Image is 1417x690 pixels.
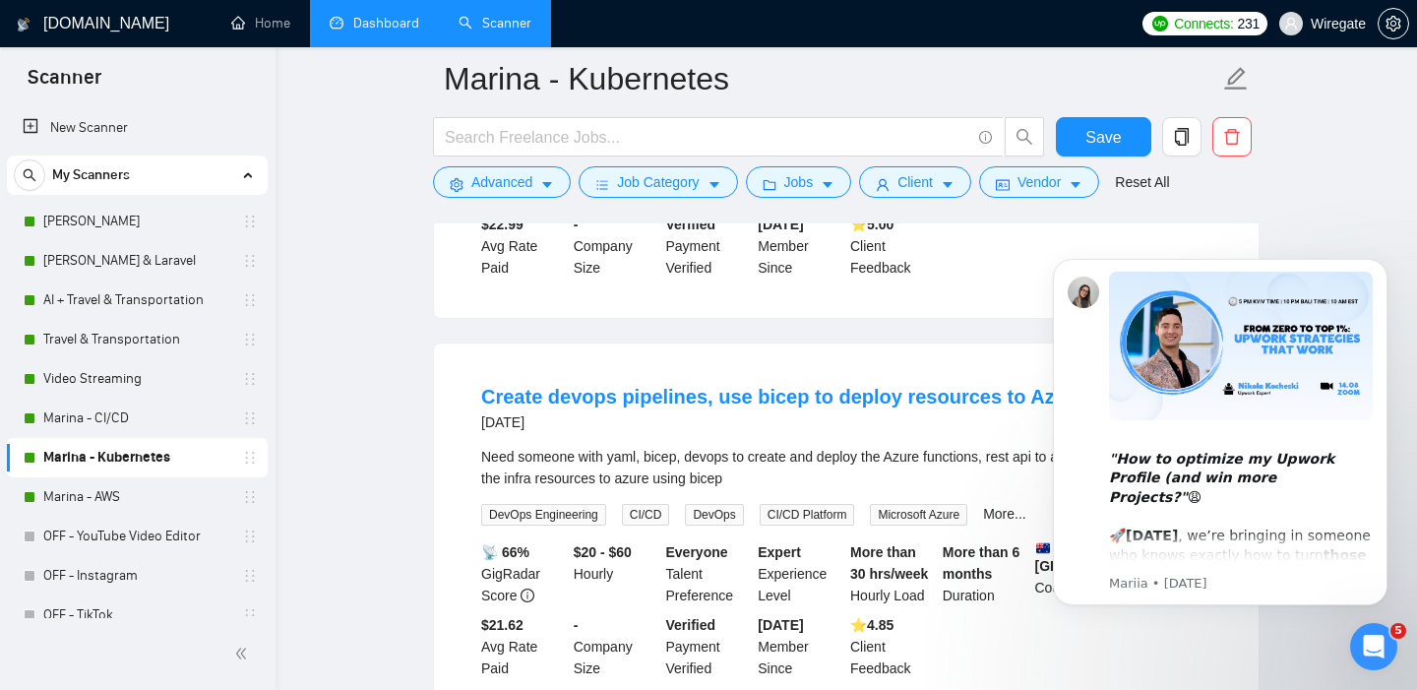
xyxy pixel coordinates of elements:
[1223,66,1249,92] span: edit
[242,529,258,544] span: holder
[746,166,852,198] button: folderJobscaret-down
[330,15,419,31] a: dashboardDashboard
[754,214,846,279] div: Member Since
[574,544,632,560] b: $20 - $60
[43,241,230,281] a: [PERSON_NAME] & Laravel
[574,617,579,633] b: -
[1379,16,1408,31] span: setting
[242,371,258,387] span: holder
[859,166,971,198] button: userClientcaret-down
[760,504,855,526] span: CI/CD Platform
[7,108,268,148] li: New Scanner
[666,217,716,232] b: Verified
[242,568,258,584] span: holder
[477,614,570,679] div: Avg Rate Paid
[433,166,571,198] button: settingAdvancedcaret-down
[43,359,230,399] a: Video Streaming
[242,489,258,505] span: holder
[52,156,130,195] span: My Scanners
[477,214,570,279] div: Avg Rate Paid
[754,614,846,679] div: Member Since
[1115,171,1169,193] a: Reset All
[897,171,933,193] span: Client
[979,131,992,144] span: info-circle
[242,253,258,269] span: holder
[1023,229,1417,637] iframe: Intercom notifications message
[445,125,970,150] input: Search Freelance Jobs...
[1085,125,1121,150] span: Save
[685,504,743,526] span: DevOps
[481,386,1085,408] a: Create devops pipelines, use bicep to deploy resources to Azure
[708,177,721,192] span: caret-down
[43,517,230,556] a: OFF - YouTube Video Editor
[1284,17,1298,31] span: user
[758,217,803,232] b: [DATE]
[1378,8,1409,39] button: setting
[662,541,755,606] div: Talent Preference
[14,159,45,191] button: search
[231,15,290,31] a: homeHome
[471,171,532,193] span: Advanced
[595,177,609,192] span: bars
[570,214,662,279] div: Company Size
[43,399,230,438] a: Marina - CI/CD
[579,166,737,198] button: barsJob Categorycaret-down
[242,332,258,347] span: holder
[1378,16,1409,31] a: setting
[242,450,258,466] span: holder
[242,607,258,623] span: holder
[1390,623,1406,639] span: 5
[622,504,670,526] span: CI/CD
[242,292,258,308] span: holder
[784,171,814,193] span: Jobs
[850,544,928,582] b: More than 30 hrs/week
[876,177,890,192] span: user
[1350,623,1397,670] iframe: Intercom live chat
[846,614,939,679] div: Client Feedback
[939,541,1031,606] div: Duration
[979,166,1099,198] button: idcardVendorcaret-down
[996,177,1010,192] span: idcard
[242,410,258,426] span: holder
[1212,117,1252,157] button: delete
[1056,117,1151,157] button: Save
[17,9,31,40] img: logo
[662,614,755,679] div: Payment Verified
[242,214,258,229] span: holder
[43,438,230,477] a: Marina - Kubernetes
[234,644,254,663] span: double-left
[481,617,524,633] b: $21.62
[481,504,606,526] span: DevOps Engineering
[1069,177,1082,192] span: caret-down
[481,410,1085,434] div: [DATE]
[1006,128,1043,146] span: search
[43,281,230,320] a: AI + Travel & Transportation
[15,168,44,182] span: search
[1152,16,1168,31] img: upwork-logo.png
[846,541,939,606] div: Hourly Load
[43,202,230,241] a: [PERSON_NAME]
[574,217,579,232] b: -
[763,177,776,192] span: folder
[540,177,554,192] span: caret-down
[758,617,803,633] b: [DATE]
[850,617,893,633] b: ⭐️ 4.85
[1238,13,1260,34] span: 231
[481,446,1211,489] div: Need someone with yaml, bicep, devops to create and deploy the Azure functions, rest api to app s...
[1162,117,1201,157] button: copy
[666,544,728,560] b: Everyone
[459,15,531,31] a: searchScanner
[1213,128,1251,146] span: delete
[43,556,230,596] a: OFF - Instagram
[481,217,524,232] b: $22.99
[12,63,117,104] span: Scanner
[481,544,529,560] b: 📡 66%
[23,108,252,148] a: New Scanner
